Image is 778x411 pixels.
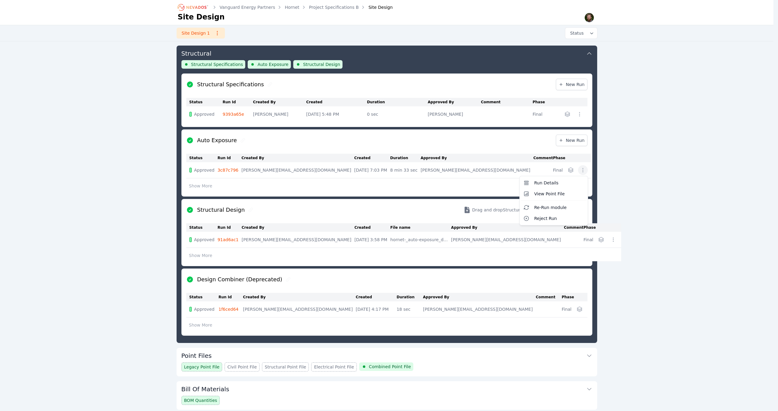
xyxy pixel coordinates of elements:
span: Reject Run [534,215,557,221]
span: View Point File [534,191,565,197]
button: Run Details [521,177,587,188]
span: Re-Run module [534,204,567,211]
span: Run Details [534,180,559,186]
button: Reject Run [521,213,587,224]
button: View Point File [521,188,587,199]
button: Re-Run module [521,202,587,213]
